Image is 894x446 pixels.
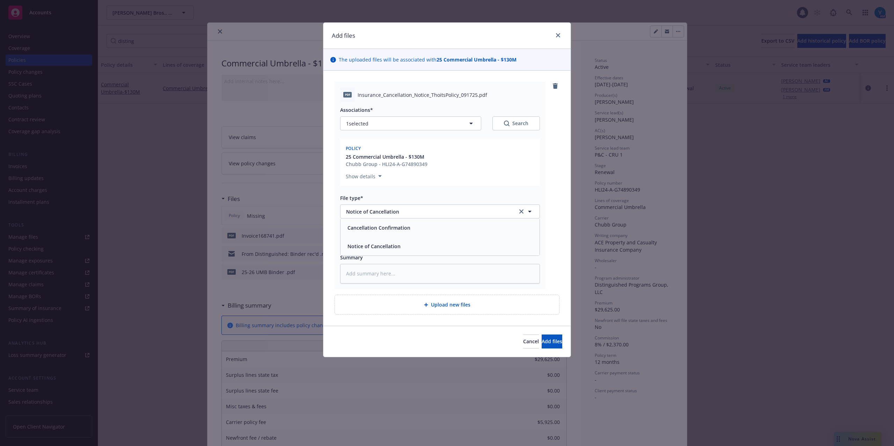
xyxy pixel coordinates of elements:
span: Notice of Cancellation [346,208,508,215]
a: clear selection [517,207,526,216]
button: Notice of Cancellationclear selection [340,204,540,218]
button: Notice of Cancellation [347,243,401,250]
button: Cancellation Confirmation [347,224,410,231]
